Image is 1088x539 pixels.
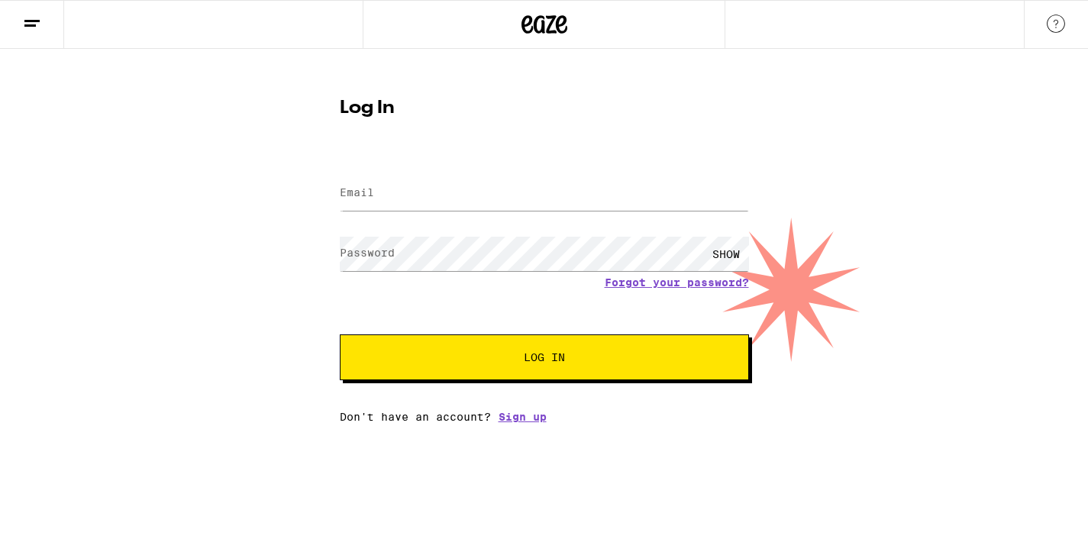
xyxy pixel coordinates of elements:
label: Email [340,186,374,198]
div: SHOW [703,237,749,271]
a: Forgot your password? [605,276,749,289]
h1: Log In [340,99,749,118]
span: Log In [524,352,565,363]
a: Sign up [499,411,547,423]
input: Email [340,176,749,211]
label: Password [340,247,395,259]
div: Don't have an account? [340,411,749,423]
button: Log In [340,334,749,380]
